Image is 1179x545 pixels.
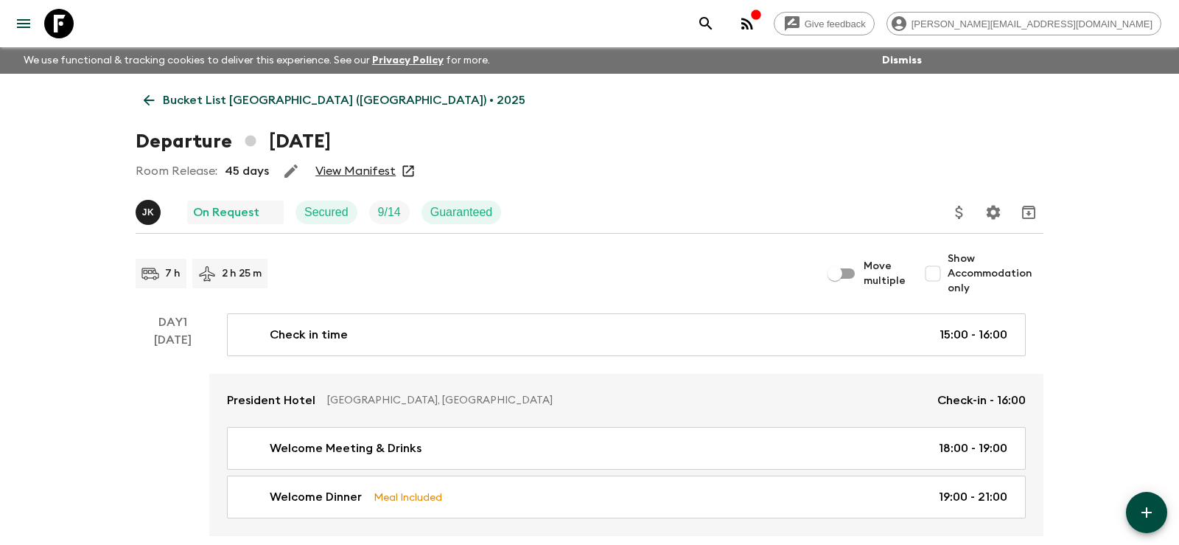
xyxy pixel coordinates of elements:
[315,164,396,178] a: View Manifest
[136,86,533,115] a: Bucket List [GEOGRAPHIC_DATA] ([GEOGRAPHIC_DATA]) • 2025
[945,198,974,227] button: Update Price, Early Bird Discount and Costs
[227,427,1026,470] a: Welcome Meeting & Drinks18:00 - 19:00
[136,162,217,180] p: Room Release:
[225,162,269,180] p: 45 days
[430,204,493,221] p: Guaranteed
[691,9,721,38] button: search adventures
[378,204,401,221] p: 9 / 14
[1014,198,1043,227] button: Archive (Completed, Cancelled or Unsynced Departures only)
[797,18,874,29] span: Give feedback
[979,198,1008,227] button: Settings
[227,392,315,409] p: President Hotel
[136,204,164,216] span: Jamie Keenan
[939,440,1007,457] p: 18:00 - 19:00
[18,47,496,74] p: We use functional & tracking cookies to deliver this experience. See our for more.
[372,55,444,66] a: Privacy Policy
[193,204,259,221] p: On Request
[9,9,38,38] button: menu
[369,201,410,224] div: Trip Fill
[209,374,1043,427] a: President Hotel[GEOGRAPHIC_DATA], [GEOGRAPHIC_DATA]Check-in - 16:00
[948,251,1043,296] span: Show Accommodation only
[295,201,357,224] div: Secured
[878,50,926,71] button: Dismiss
[270,488,362,506] p: Welcome Dinner
[304,204,349,221] p: Secured
[940,326,1007,344] p: 15:00 - 16:00
[136,127,331,156] h1: Departure [DATE]
[165,266,181,281] p: 7 h
[227,313,1026,356] a: Check in time15:00 - 16:00
[136,313,209,331] p: Day 1
[136,200,164,225] button: JK
[937,392,1026,409] p: Check-in - 16:00
[154,331,192,536] div: [DATE]
[163,91,525,109] p: Bucket List [GEOGRAPHIC_DATA] ([GEOGRAPHIC_DATA]) • 2025
[142,206,155,218] p: J K
[939,488,1007,506] p: 19:00 - 21:00
[270,326,348,344] p: Check in time
[374,489,442,505] p: Meal Included
[903,18,1161,29] span: [PERSON_NAME][EMAIL_ADDRESS][DOMAIN_NAME]
[227,476,1026,518] a: Welcome DinnerMeal Included19:00 - 21:00
[774,12,875,35] a: Give feedback
[864,259,906,288] span: Move multiple
[886,12,1161,35] div: [PERSON_NAME][EMAIL_ADDRESS][DOMAIN_NAME]
[270,440,421,457] p: Welcome Meeting & Drinks
[327,393,926,408] p: [GEOGRAPHIC_DATA], [GEOGRAPHIC_DATA]
[222,266,262,281] p: 2 h 25 m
